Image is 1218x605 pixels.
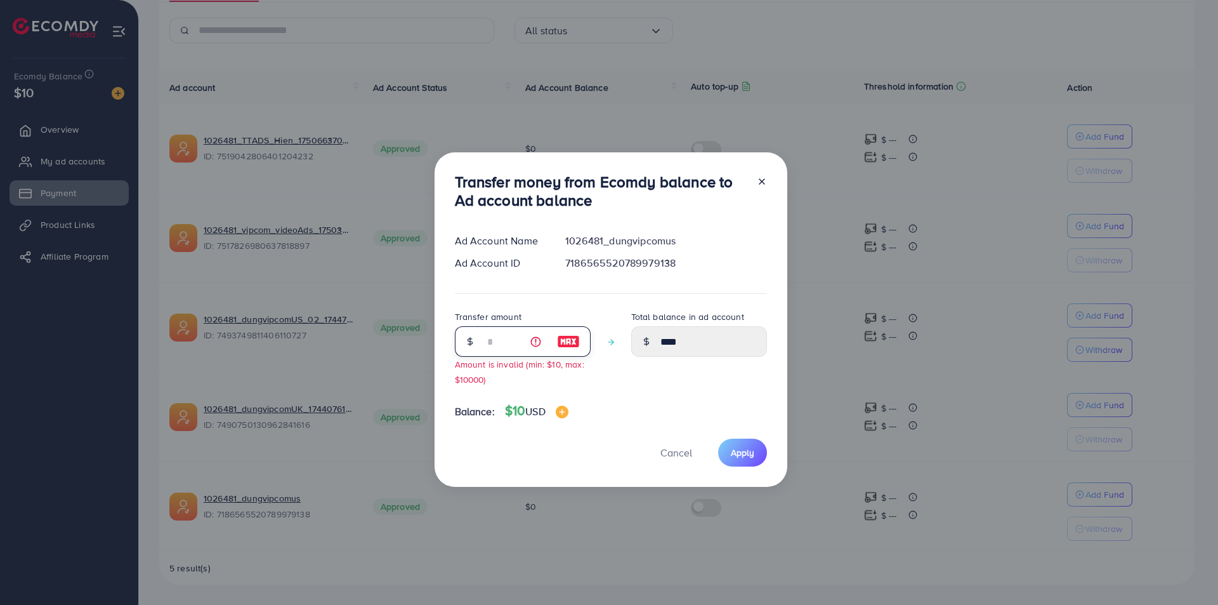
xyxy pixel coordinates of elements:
[555,256,776,270] div: 7186565520789979138
[731,446,754,459] span: Apply
[645,439,708,466] button: Cancel
[525,404,545,418] span: USD
[455,173,747,209] h3: Transfer money from Ecomdy balance to Ad account balance
[445,256,556,270] div: Ad Account ID
[505,403,568,419] h4: $10
[718,439,767,466] button: Apply
[455,358,584,385] small: Amount is invalid (min: $10, max: $10000)
[455,404,495,419] span: Balance:
[555,234,776,248] div: 1026481_dungvipcomus
[631,310,744,323] label: Total balance in ad account
[1164,548,1208,595] iframe: Chat
[455,310,521,323] label: Transfer amount
[445,234,556,248] div: Ad Account Name
[556,406,568,418] img: image
[557,334,580,349] img: image
[660,446,692,460] span: Cancel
